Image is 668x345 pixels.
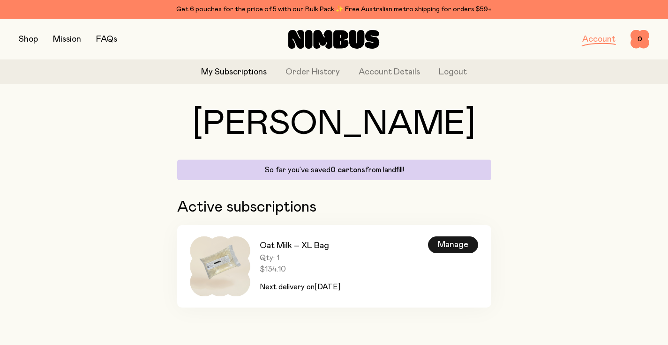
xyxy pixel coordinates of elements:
a: Mission [53,35,81,44]
a: Order History [285,66,340,79]
span: $134.10 [260,264,340,274]
div: Get 6 pouches for the price of 5 with our Bulk Pack ✨ Free Australian metro shipping for orders $59+ [19,4,649,15]
p: So far you’ve saved from landfill! [183,165,486,175]
a: My Subscriptions [201,66,267,79]
p: Next delivery on [260,281,340,293]
h2: Active subscriptions [177,199,491,216]
button: Logout [439,66,467,79]
a: Account [582,35,615,44]
span: [DATE] [315,283,340,291]
h1: [PERSON_NAME] [177,107,491,141]
div: Manage [428,236,478,253]
a: Oat Milk – XL BagQty: 1$134.10Next delivery on[DATE]Manage [177,225,491,308]
h3: Oat Milk – XL Bag [260,240,340,251]
span: 0 cartons [330,166,365,174]
button: 0 [630,30,649,49]
span: Qty: 1 [260,253,340,263]
a: FAQs [96,35,117,44]
a: Account Details [359,66,420,79]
